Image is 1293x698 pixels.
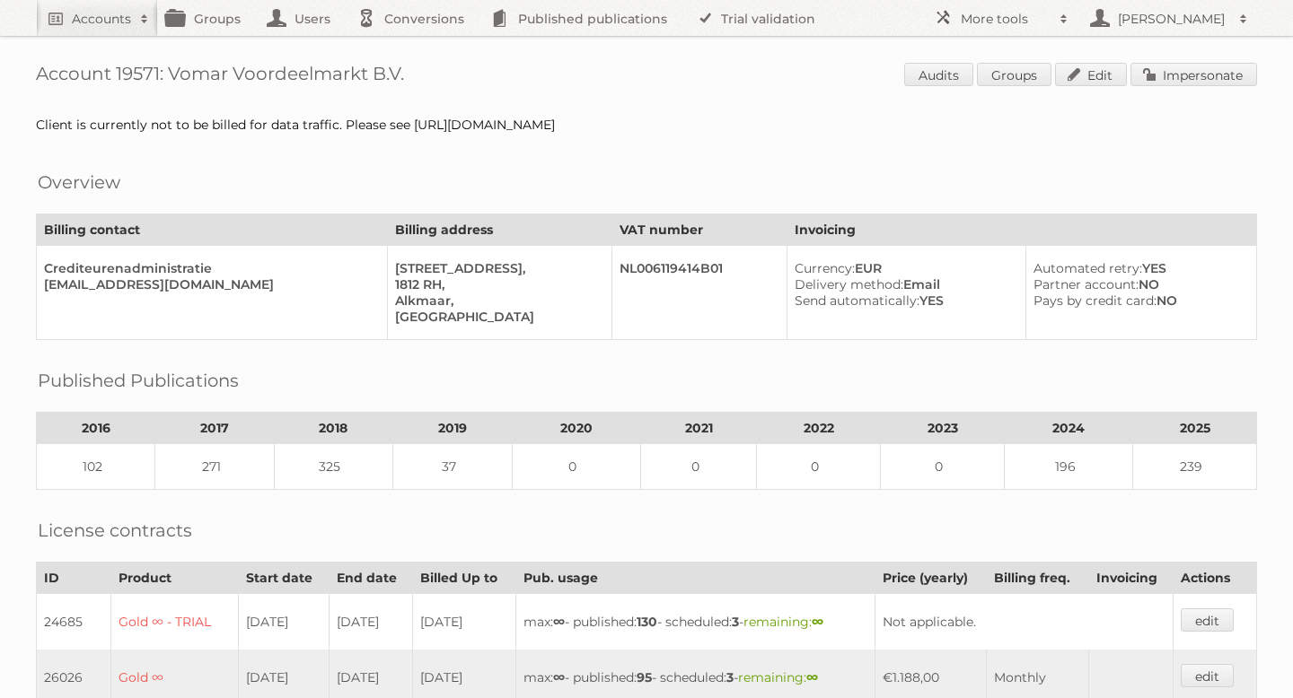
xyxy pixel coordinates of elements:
[787,214,1256,246] th: Invoicing
[875,594,1174,650] td: Not applicable.
[977,63,1051,86] a: Groups
[640,413,757,444] th: 2021
[393,444,512,490] td: 37
[795,276,903,292] span: Delivery method:
[155,413,274,444] th: 2017
[37,413,155,444] th: 2016
[881,413,1005,444] th: 2023
[612,246,787,340] td: NL006119414B01
[1133,413,1257,444] th: 2025
[395,292,597,309] div: Alkmaar,
[987,563,1088,594] th: Billing freq.
[637,614,657,630] strong: 130
[875,563,987,594] th: Price (yearly)
[757,444,881,490] td: 0
[1034,276,1139,292] span: Partner account:
[1004,413,1132,444] th: 2024
[1113,10,1230,28] h2: [PERSON_NAME]
[1055,63,1127,86] a: Edit
[738,669,818,685] span: remaining:
[961,10,1051,28] h2: More tools
[795,292,1011,309] div: YES
[757,413,881,444] th: 2022
[1034,292,1242,309] div: NO
[1173,563,1256,594] th: Actions
[330,563,413,594] th: End date
[395,260,597,276] div: [STREET_ADDRESS],
[553,614,565,630] strong: ∞
[1130,63,1257,86] a: Impersonate
[1034,260,1142,276] span: Automated retry:
[637,669,652,685] strong: 95
[1088,563,1173,594] th: Invoicing
[1004,444,1132,490] td: 196
[387,214,611,246] th: Billing address
[795,260,1011,276] div: EUR
[44,260,373,276] div: Crediteurenadministratie
[512,413,640,444] th: 2020
[274,444,392,490] td: 325
[812,614,823,630] strong: ∞
[881,444,1005,490] td: 0
[795,260,855,276] span: Currency:
[111,563,239,594] th: Product
[553,669,565,685] strong: ∞
[393,413,512,444] th: 2019
[795,276,1011,292] div: Email
[72,10,131,28] h2: Accounts
[37,444,155,490] td: 102
[640,444,757,490] td: 0
[37,594,111,650] td: 24685
[743,614,823,630] span: remaining:
[111,594,239,650] td: Gold ∞ - TRIAL
[44,276,373,292] div: [EMAIL_ADDRESS][DOMAIN_NAME]
[1181,608,1234,632] a: edit
[37,214,388,246] th: Billing contact
[36,117,1257,133] div: Client is currently not to be billed for data traffic. Please see [URL][DOMAIN_NAME]
[1034,292,1157,309] span: Pays by credit card:
[1181,664,1234,687] a: edit
[274,413,392,444] th: 2018
[239,594,330,650] td: [DATE]
[515,563,875,594] th: Pub. usage
[239,563,330,594] th: Start date
[36,63,1257,90] h1: Account 19571: Vomar Voordeelmarkt B.V.
[395,309,597,325] div: [GEOGRAPHIC_DATA]
[795,292,919,309] span: Send automatically:
[904,63,973,86] a: Audits
[330,594,413,650] td: [DATE]
[806,669,818,685] strong: ∞
[512,444,640,490] td: 0
[413,594,515,650] td: [DATE]
[1133,444,1257,490] td: 239
[1034,276,1242,292] div: NO
[413,563,515,594] th: Billed Up to
[732,614,739,630] strong: 3
[38,367,239,394] h2: Published Publications
[515,594,875,650] td: max: - published: - scheduled: -
[726,669,734,685] strong: 3
[612,214,787,246] th: VAT number
[38,517,192,544] h2: License contracts
[38,169,120,196] h2: Overview
[37,563,111,594] th: ID
[395,276,597,292] div: 1812 RH,
[1034,260,1242,276] div: YES
[155,444,274,490] td: 271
